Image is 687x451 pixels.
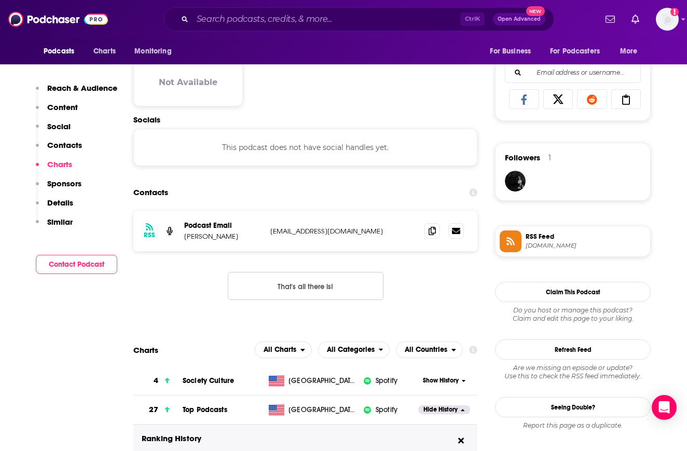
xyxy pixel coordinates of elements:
[495,306,651,323] div: Claim and edit this page to your liking.
[47,217,73,227] p: Similar
[270,227,408,236] p: [EMAIL_ADDRESS][DOMAIN_NAME]
[318,341,390,358] button: open menu
[47,140,82,150] p: Contacts
[495,339,651,360] button: Refresh Feed
[36,140,82,159] button: Contacts
[183,405,227,414] a: Top Podcasts
[376,376,397,386] span: Spotify
[526,232,646,241] span: RSS Feed
[656,8,679,31] span: Logged in as evankrask
[620,44,638,59] span: More
[498,17,541,22] span: Open Advanced
[577,89,607,109] a: Share on Reddit
[255,341,312,358] h2: Platforms
[228,272,383,300] button: Nothing here.
[133,366,183,395] a: 4
[460,12,485,26] span: Ctrl K
[483,42,544,61] button: open menu
[142,433,453,445] h3: Ranking History
[133,129,477,166] div: This podcast does not have social handles yet.
[47,179,81,188] p: Sponsors
[288,405,356,415] span: United States
[264,346,296,353] span: All Charts
[656,8,679,31] button: Show profile menu
[265,405,363,415] a: [GEOGRAPHIC_DATA]
[154,375,158,387] h3: 4
[627,10,643,28] a: Show notifications dropdown
[396,341,463,358] button: open menu
[36,42,88,61] button: open menu
[44,44,74,59] span: Podcasts
[127,42,185,61] button: open menu
[493,13,545,25] button: Open AdvancedNew
[363,376,418,386] a: iconImageSpotify
[363,406,372,414] img: iconImage
[149,404,158,416] h3: 27
[288,376,356,386] span: United States
[550,44,600,59] span: For Podcasters
[652,395,677,420] div: Open Intercom Messenger
[376,405,397,415] span: Spotify
[164,7,554,31] div: Search podcasts, credits, & more...
[490,44,531,59] span: For Business
[423,376,459,385] span: Show History
[327,346,375,353] span: All Categories
[505,62,641,83] div: Search followers
[318,341,390,358] h2: Categories
[184,221,262,230] p: Podcast Email
[526,6,545,16] span: New
[144,231,155,239] h3: RSS
[495,364,651,380] div: Are we missing an episode or update? Use this to check the RSS feed immediately.
[159,77,217,87] h3: Not Available
[526,242,646,250] span: feeds.megaphone.fm
[495,282,651,302] button: Claim This Podcast
[656,8,679,31] img: User Profile
[133,115,477,125] h2: Socials
[514,63,632,83] input: Email address or username...
[418,376,470,385] button: Show History
[500,230,646,252] a: RSS Feed[DOMAIN_NAME]
[418,405,470,414] button: Hide History
[505,153,540,162] span: Followers
[36,179,81,198] button: Sponsors
[396,341,463,358] h2: Countries
[183,376,234,385] a: Society Culture
[36,159,72,179] button: Charts
[47,102,78,112] p: Content
[548,153,551,162] div: 1
[509,89,539,109] a: Share on Facebook
[363,377,372,385] img: iconImage
[495,397,651,417] a: Seeing Double?
[670,8,679,16] svg: Add a profile image
[495,306,651,315] span: Do you host or manage this podcast?
[36,198,73,217] button: Details
[543,89,573,109] a: Share on X/Twitter
[423,405,458,414] span: Hide History
[495,421,651,430] div: Report this page as a duplicate.
[613,42,651,61] button: open menu
[133,395,183,424] a: 27
[134,44,171,59] span: Monitoring
[255,341,312,358] button: open menu
[36,102,78,121] button: Content
[36,83,117,102] button: Reach & Audience
[265,376,363,386] a: [GEOGRAPHIC_DATA]
[47,159,72,169] p: Charts
[36,121,71,141] button: Social
[543,42,615,61] button: open menu
[133,345,158,355] h2: Charts
[505,171,526,192] img: Neerdowell
[87,42,122,61] a: Charts
[47,198,73,208] p: Details
[601,10,619,28] a: Show notifications dropdown
[133,183,168,202] h2: Contacts
[93,44,116,59] span: Charts
[184,232,262,241] p: [PERSON_NAME]
[8,9,108,29] img: Podchaser - Follow, Share and Rate Podcasts
[36,255,117,274] button: Contact Podcast
[47,121,71,131] p: Social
